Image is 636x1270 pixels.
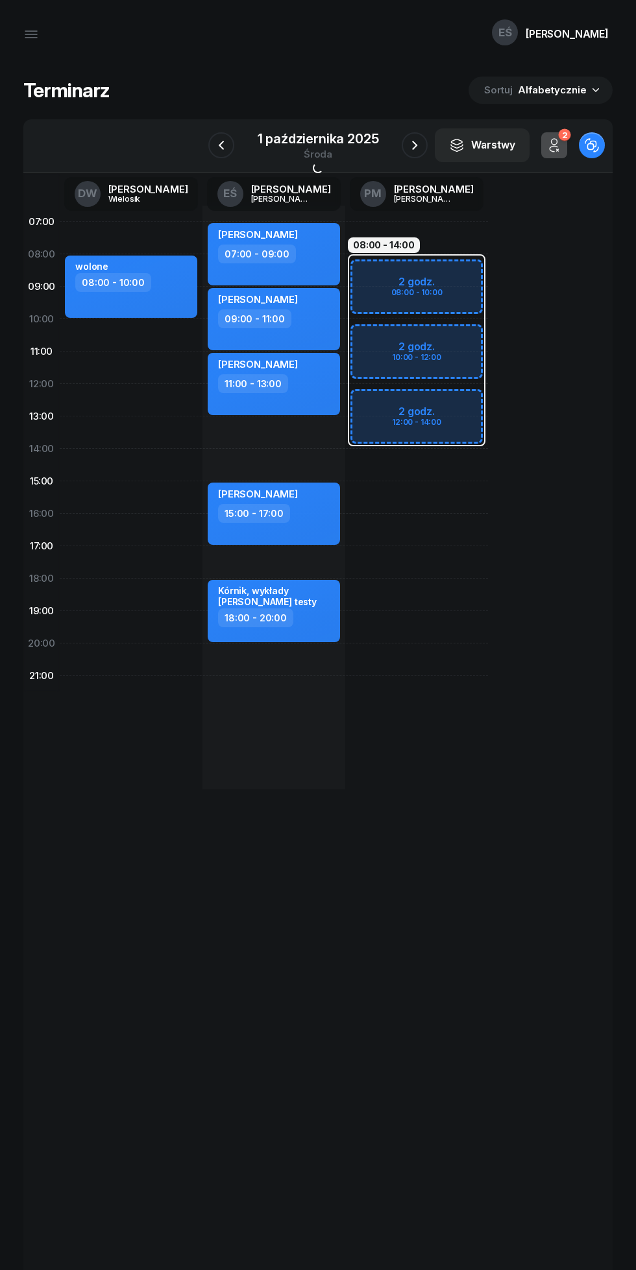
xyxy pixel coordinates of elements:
[23,303,60,335] div: 10:00
[350,177,484,211] a: PM[PERSON_NAME][PERSON_NAME]
[498,27,512,38] span: EŚ
[23,238,60,270] div: 08:00
[218,358,298,370] span: [PERSON_NAME]
[541,132,567,158] button: 2
[64,177,199,211] a: DW[PERSON_NAME]Wielosik
[218,504,290,523] div: 15:00 - 17:00
[23,368,60,400] div: 12:00
[23,433,60,465] div: 14:00
[23,335,60,368] div: 11:00
[23,270,60,303] div: 09:00
[484,82,515,99] span: Sortuj
[218,309,291,328] div: 09:00 - 11:00
[218,608,293,627] div: 18:00 - 20:00
[218,245,296,263] div: 07:00 - 09:00
[449,137,515,154] div: Warstwy
[23,206,60,238] div: 07:00
[23,660,60,692] div: 21:00
[23,595,60,627] div: 19:00
[526,29,609,39] div: [PERSON_NAME]
[518,84,587,96] span: Alfabetycznie
[218,488,298,500] span: [PERSON_NAME]
[258,149,379,159] div: środa
[75,261,108,272] div: wolone
[218,585,332,607] div: Kórnik, wykłady [PERSON_NAME] testy
[218,374,288,393] div: 11:00 - 13:00
[23,400,60,433] div: 13:00
[218,228,298,241] span: [PERSON_NAME]
[469,77,613,104] button: Sortuj Alfabetycznie
[251,195,313,203] div: [PERSON_NAME]
[23,78,110,102] h1: Terminarz
[258,132,379,145] div: 1 października 2025
[75,273,151,292] div: 08:00 - 10:00
[23,497,60,530] div: 16:00
[364,188,382,199] span: PM
[23,562,60,595] div: 18:00
[23,465,60,497] div: 15:00
[223,188,237,199] span: EŚ
[23,530,60,562] div: 17:00
[251,184,331,194] div: [PERSON_NAME]
[207,177,341,211] a: EŚ[PERSON_NAME][PERSON_NAME]
[394,195,456,203] div: [PERSON_NAME]
[558,129,570,141] div: 2
[108,184,188,194] div: [PERSON_NAME]
[394,184,474,194] div: [PERSON_NAME]
[23,627,60,660] div: 20:00
[218,293,298,306] span: [PERSON_NAME]
[78,188,97,199] span: DW
[108,195,171,203] div: Wielosik
[435,128,530,162] button: Warstwy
